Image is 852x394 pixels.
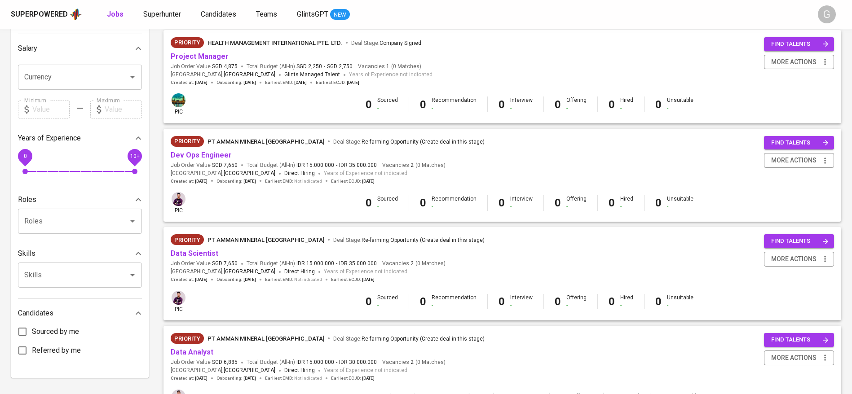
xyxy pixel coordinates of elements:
p: Candidates [18,308,53,319]
span: Candidates [201,10,236,18]
span: IDR 15.000.000 [296,359,334,366]
a: Data Analyst [171,348,213,356]
span: more actions [771,352,817,363]
span: Total Budget (All-In) [247,359,377,366]
div: Offering [566,195,587,210]
span: Re-farming Opportunity (Create deal in this stage) [362,139,485,145]
span: SGD 2,750 [327,63,353,70]
span: Onboarding : [216,276,256,283]
span: [DATE] [362,276,375,283]
div: Unsuitable [667,294,693,309]
b: 0 [655,295,662,308]
span: [DATE] [195,79,207,86]
span: Earliest ECJD : [316,79,359,86]
b: Jobs [107,10,124,18]
span: Onboarding : [216,375,256,381]
div: Candidates [18,304,142,322]
span: IDR 15.000.000 [296,162,334,169]
span: [GEOGRAPHIC_DATA] [224,169,275,178]
button: Open [126,269,139,281]
span: Earliest EMD : [265,375,322,381]
span: IDR 30.000.000 [339,359,377,366]
span: Direct Hiring [284,170,315,176]
span: Deal Stage : [351,40,421,46]
b: 0 [555,295,561,308]
span: Not indicated [294,276,322,283]
span: Job Order Value [171,260,238,267]
span: Priority [171,334,204,343]
b: 0 [655,98,662,111]
span: GlintsGPT [297,10,328,18]
b: 0 [420,98,426,111]
p: Roles [18,194,36,205]
b: 0 [420,295,426,308]
a: Superpoweredapp logo [11,8,82,21]
span: Earliest EMD : [265,276,322,283]
span: [GEOGRAPHIC_DATA] , [171,267,275,276]
a: Project Manager [171,52,229,61]
div: - [566,302,587,309]
span: [GEOGRAPHIC_DATA] , [171,70,275,79]
span: Job Order Value [171,359,238,366]
span: Job Order Value [171,162,238,169]
span: [DATE] [362,178,375,184]
div: Recommendation [432,294,477,309]
span: Job Order Value [171,63,238,70]
div: Hired [620,96,633,112]
span: Onboarding : [216,79,256,86]
div: Sourced [377,294,398,309]
b: 0 [366,197,372,209]
span: Years of Experience not indicated. [324,169,409,178]
a: GlintsGPT NEW [297,9,350,20]
div: pic [171,191,186,215]
a: Teams [256,9,279,20]
span: Vacancies ( 0 Matches ) [382,162,446,169]
div: - [377,203,398,210]
span: Earliest EMD : [265,79,307,86]
span: IDR 15.000.000 [296,260,334,267]
span: Years of Experience not indicated. [324,366,409,375]
span: PT Amman Mineral [GEOGRAPHIC_DATA] [207,236,324,243]
span: Onboarding : [216,178,256,184]
p: Years of Experience [18,133,81,144]
div: Salary [18,39,142,57]
b: 0 [366,98,372,111]
div: Sourced [377,96,398,112]
span: IDR 35.000.000 [339,162,377,169]
span: Earliest ECJD : [331,178,375,184]
b: 0 [366,295,372,308]
span: SGD 4,875 [212,63,238,70]
a: Dev Ops Engineer [171,151,232,159]
img: app logo [70,8,82,21]
p: Salary [18,43,37,54]
span: Created at : [171,375,207,381]
b: 0 [555,197,561,209]
span: Not indicated [294,375,322,381]
img: a5d44b89-0c59-4c54-99d0-a63b29d42bd3.jpg [172,93,185,107]
div: New Job received from Demand Team [171,136,204,147]
span: Years of Experience not indicated. [349,70,434,79]
div: Offering [566,96,587,112]
div: - [566,105,587,112]
span: SGD 7,650 [212,162,238,169]
div: New Job received from Demand Team [171,333,204,344]
div: - [510,302,533,309]
span: 2 [409,260,414,267]
input: Value [105,101,142,118]
div: Years of Experience [18,129,142,147]
span: - [336,162,337,169]
span: SGD 2,250 [296,63,322,70]
a: Candidates [201,9,238,20]
span: PT Amman Mineral [GEOGRAPHIC_DATA] [207,138,324,145]
button: Open [126,71,139,83]
a: Superhunter [143,9,183,20]
div: Recommendation [432,96,477,112]
span: 0 [23,153,26,159]
div: - [620,203,633,210]
span: [GEOGRAPHIC_DATA] [224,366,275,375]
span: [DATE] [347,79,359,86]
div: G [818,5,836,23]
div: New Job received from Demand Team [171,37,204,48]
div: - [620,105,633,112]
span: Priority [171,38,204,47]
